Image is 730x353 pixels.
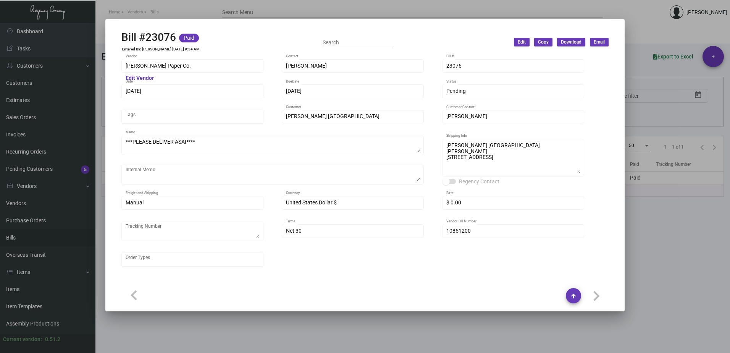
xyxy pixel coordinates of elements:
[3,335,42,343] div: Current version:
[538,39,549,45] span: Copy
[518,39,526,45] span: Edit
[179,34,199,42] mat-chip: Paid
[557,38,585,46] button: Download
[534,38,552,46] button: Copy
[126,75,154,81] mat-hint: Edit Vendor
[446,88,466,94] span: Pending
[45,335,60,343] div: 0.51.2
[590,38,609,46] button: Email
[561,39,581,45] span: Download
[594,39,605,45] span: Email
[121,47,142,52] td: Entered By:
[126,199,144,206] span: Manual
[446,228,580,234] input: Vendor Bill Number
[514,38,530,46] button: Edit
[121,31,176,44] h2: Bill #23076
[142,47,200,52] td: [PERSON_NAME] [DATE] 9:34 AM
[459,177,499,186] span: Regency Contact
